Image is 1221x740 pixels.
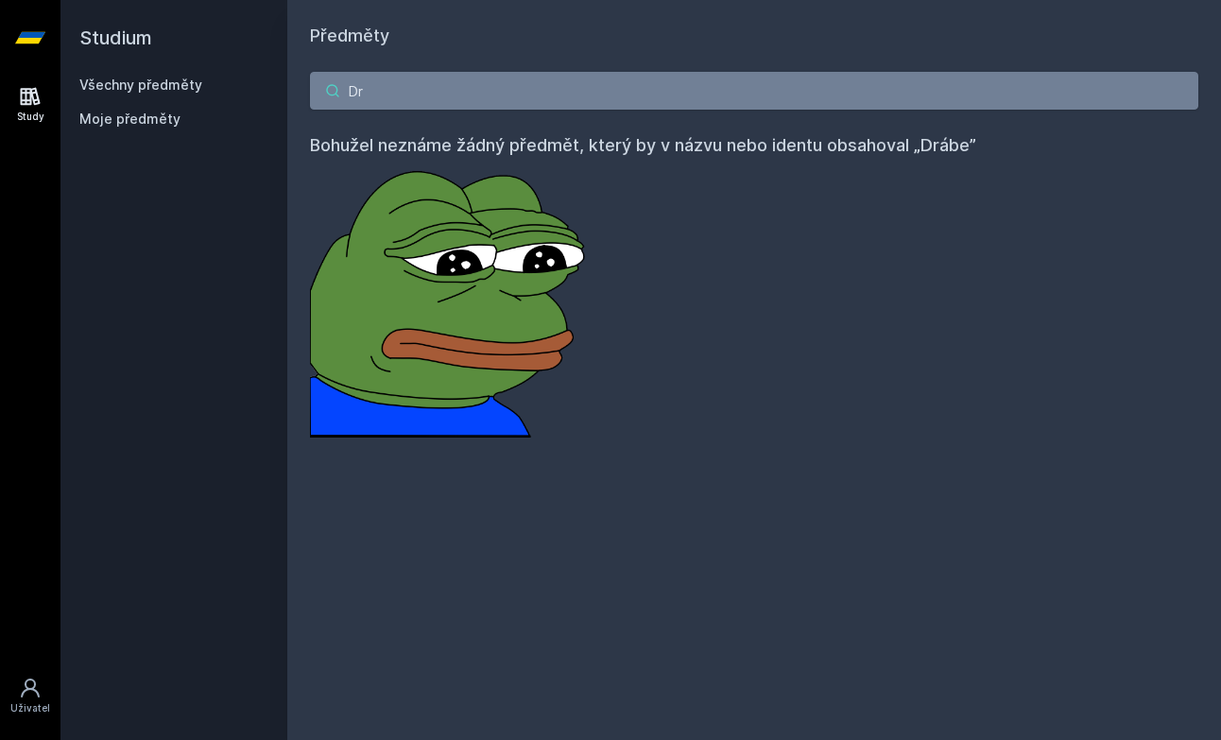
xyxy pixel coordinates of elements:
div: Study [17,110,44,124]
input: Název nebo ident předmětu… [310,72,1198,110]
div: Uživatel [10,701,50,715]
h4: Bohužel neznáme žádný předmět, který by v názvu nebo identu obsahoval „Drábe” [310,132,1198,159]
h1: Předměty [310,23,1198,49]
a: Uživatel [4,667,57,725]
a: Study [4,76,57,133]
a: Všechny předměty [79,77,202,93]
span: Moje předměty [79,110,181,129]
img: error_picture.png [310,159,593,438]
